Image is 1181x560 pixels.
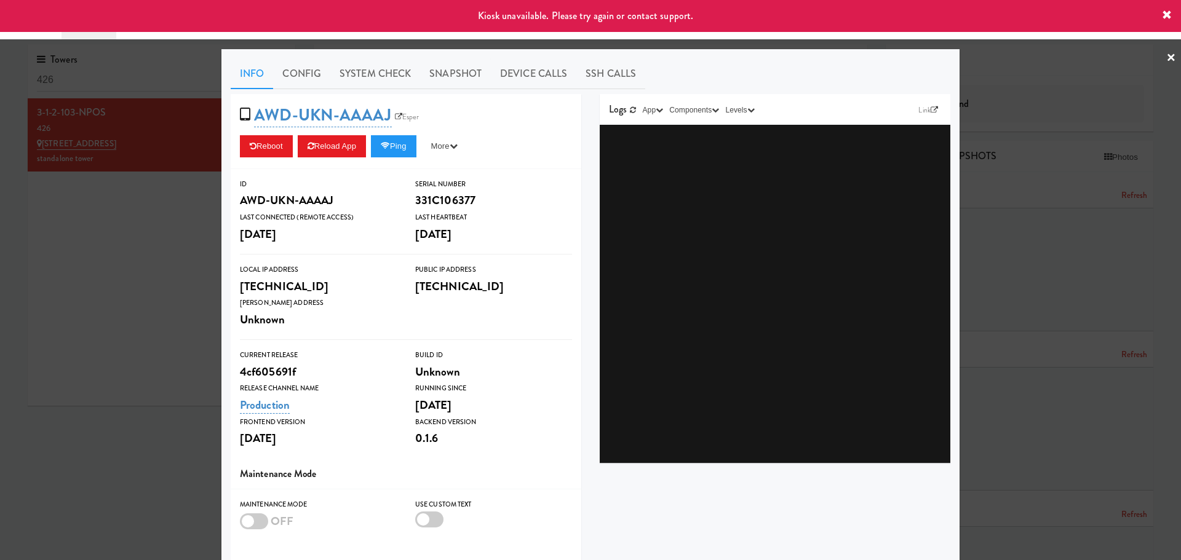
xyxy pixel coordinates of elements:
div: AWD-UKN-AAAAJ [240,190,397,211]
button: Components [666,104,722,116]
div: Unknown [415,361,572,382]
button: Ping [371,135,416,157]
span: Logs [609,102,627,116]
a: System Check [330,58,420,89]
a: AWD-UKN-AAAAJ [254,103,391,127]
button: Levels [722,104,757,116]
div: Release Channel Name [240,382,397,395]
div: 0.1.6 [415,428,572,449]
button: Reboot [240,135,293,157]
div: Running Since [415,382,572,395]
div: Unknown [240,309,397,330]
a: SSH Calls [576,58,645,89]
div: Local IP Address [240,264,397,276]
div: ID [240,178,397,191]
div: Frontend Version [240,416,397,428]
span: OFF [271,513,293,529]
div: 4cf605691f [240,361,397,382]
div: Last Heartbeat [415,211,572,224]
div: Backend Version [415,416,572,428]
span: [DATE] [415,396,452,413]
div: [PERSON_NAME] Address [240,297,397,309]
div: Public IP Address [415,264,572,276]
div: Current Release [240,349,397,361]
button: More [421,135,467,157]
div: Maintenance Mode [240,499,397,511]
div: [TECHNICAL_ID] [240,276,397,297]
div: [DATE] [240,428,397,449]
a: Link [915,104,941,116]
a: Snapshot [420,58,491,89]
a: Device Calls [491,58,576,89]
div: Build Id [415,349,572,361]
div: Use Custom Text [415,499,572,511]
a: × [1166,39,1176,77]
span: Kiosk unavailable. Please try again or contact support. [478,9,694,23]
div: [TECHNICAL_ID] [415,276,572,297]
div: 331C106377 [415,190,572,211]
a: Config [273,58,330,89]
a: Esper [392,111,423,123]
a: Production [240,396,290,414]
div: Serial Number [415,178,572,191]
a: Info [231,58,273,89]
div: Last Connected (Remote Access) [240,211,397,224]
span: [DATE] [240,226,277,242]
button: App [640,104,667,116]
span: [DATE] [415,226,452,242]
button: Reload App [298,135,366,157]
span: Maintenance Mode [240,467,317,481]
